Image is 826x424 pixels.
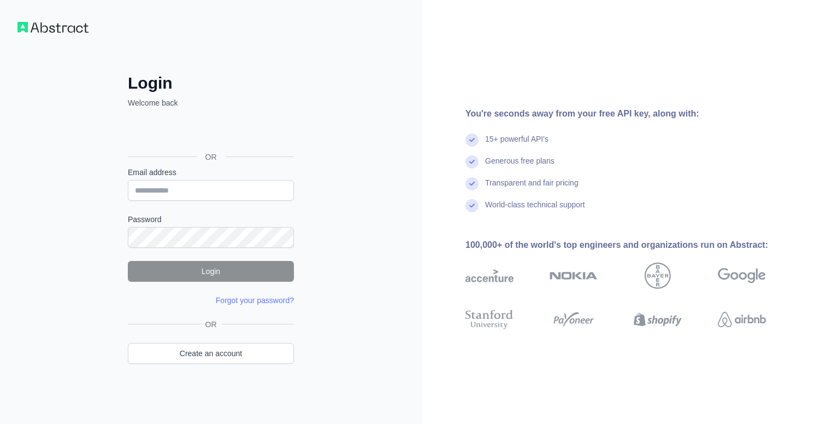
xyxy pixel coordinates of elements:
img: bayer [645,263,671,289]
div: Generous free plans [485,155,554,177]
img: airbnb [718,307,766,332]
label: Password [128,214,294,225]
div: You're seconds away from your free API key, along with: [465,107,801,120]
div: Transparent and fair pricing [485,177,579,199]
span: OR [197,152,226,162]
img: shopify [634,307,682,332]
div: Войти с аккаунтом Google (откроется в новой вкладке) [128,120,292,144]
div: World-class technical support [485,199,585,221]
h2: Login [128,73,294,93]
img: nokia [550,263,598,289]
p: Welcome back [128,97,294,108]
div: 15+ powerful API's [485,133,548,155]
button: Login [128,261,294,282]
div: 100,000+ of the world's top engineers and organizations run on Abstract: [465,239,801,252]
label: Email address [128,167,294,178]
a: Forgot your password? [216,296,294,305]
img: Workflow [17,22,88,33]
img: accenture [465,263,514,289]
img: check mark [465,133,479,147]
img: google [718,263,766,289]
img: check mark [465,177,479,190]
span: OR [201,319,221,330]
iframe: Кнопка "Войти с аккаунтом Google" [122,120,297,144]
img: stanford university [465,307,514,332]
img: payoneer [550,307,598,332]
img: check mark [465,199,479,212]
img: check mark [465,155,479,169]
a: Create an account [128,343,294,364]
